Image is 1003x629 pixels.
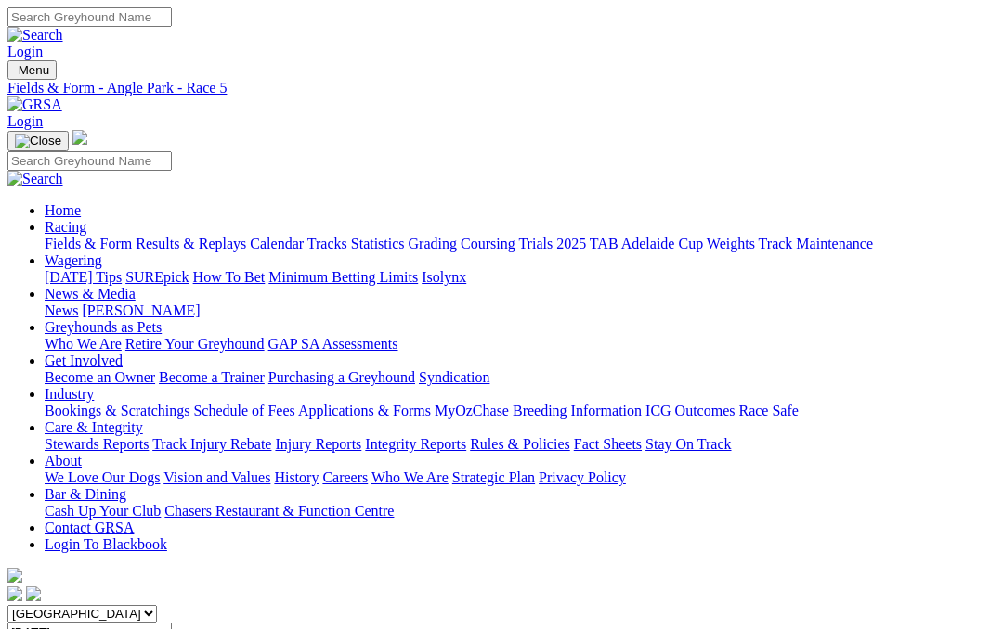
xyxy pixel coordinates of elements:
[274,469,319,485] a: History
[7,96,62,113] img: GRSA
[422,269,466,285] a: Isolynx
[152,436,271,452] a: Track Injury Rebate
[7,7,172,27] input: Search
[45,469,996,486] div: About
[45,336,122,352] a: Who We Are
[7,113,43,129] a: Login
[45,236,132,251] a: Fields & Form
[556,236,703,251] a: 2025 TAB Adelaide Cup
[82,302,200,318] a: [PERSON_NAME]
[45,520,134,535] a: Contact GRSA
[738,403,798,418] a: Race Safe
[470,436,570,452] a: Rules & Policies
[45,419,143,435] a: Care & Integrity
[193,403,294,418] a: Schedule of Fees
[19,63,49,77] span: Menu
[7,44,43,59] a: Login
[72,130,87,145] img: logo-grsa-white.png
[45,486,126,502] a: Bar & Dining
[7,171,63,187] img: Search
[513,403,642,418] a: Breeding Information
[45,386,94,402] a: Industry
[518,236,553,251] a: Trials
[539,469,626,485] a: Privacy Policy
[45,403,996,419] div: Industry
[136,236,246,251] a: Results & Replays
[645,436,731,452] a: Stay On Track
[7,27,63,44] img: Search
[45,269,996,286] div: Wagering
[45,453,82,469] a: About
[45,319,162,335] a: Greyhounds as Pets
[193,269,266,285] a: How To Bet
[45,336,996,353] div: Greyhounds as Pets
[645,403,735,418] a: ICG Outcomes
[45,469,160,485] a: We Love Our Dogs
[45,302,996,319] div: News & Media
[45,369,996,386] div: Get Involved
[452,469,535,485] a: Strategic Plan
[45,236,996,252] div: Racing
[371,469,449,485] a: Who We Are
[15,134,61,148] img: Close
[45,403,189,418] a: Bookings & Scratchings
[268,369,415,385] a: Purchasing a Greyhound
[163,469,270,485] a: Vision and Values
[7,568,22,583] img: logo-grsa-white.png
[7,151,172,171] input: Search
[45,269,122,285] a: [DATE] Tips
[250,236,304,251] a: Calendar
[268,269,418,285] a: Minimum Betting Limits
[45,353,123,368] a: Get Involved
[45,436,149,452] a: Stewards Reports
[45,252,102,268] a: Wagering
[45,436,996,453] div: Care & Integrity
[298,403,431,418] a: Applications & Forms
[7,80,996,96] a: Fields & Form - Angle Park - Race 5
[7,586,22,601] img: facebook.svg
[707,236,755,251] a: Weights
[435,403,509,418] a: MyOzChase
[7,60,57,80] button: Toggle navigation
[125,269,189,285] a: SUREpick
[275,436,361,452] a: Injury Reports
[45,369,155,385] a: Become an Owner
[419,369,489,385] a: Syndication
[26,586,41,601] img: twitter.svg
[409,236,457,251] a: Grading
[574,436,642,452] a: Fact Sheets
[461,236,515,251] a: Coursing
[125,336,265,352] a: Retire Your Greyhound
[268,336,398,352] a: GAP SA Assessments
[45,202,81,218] a: Home
[45,286,136,302] a: News & Media
[45,302,78,318] a: News
[159,369,265,385] a: Become a Trainer
[7,131,69,151] button: Toggle navigation
[351,236,405,251] a: Statistics
[45,503,996,520] div: Bar & Dining
[45,536,167,552] a: Login To Blackbook
[45,219,86,235] a: Racing
[45,503,161,519] a: Cash Up Your Club
[307,236,347,251] a: Tracks
[365,436,466,452] a: Integrity Reports
[759,236,873,251] a: Track Maintenance
[164,503,394,519] a: Chasers Restaurant & Function Centre
[322,469,368,485] a: Careers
